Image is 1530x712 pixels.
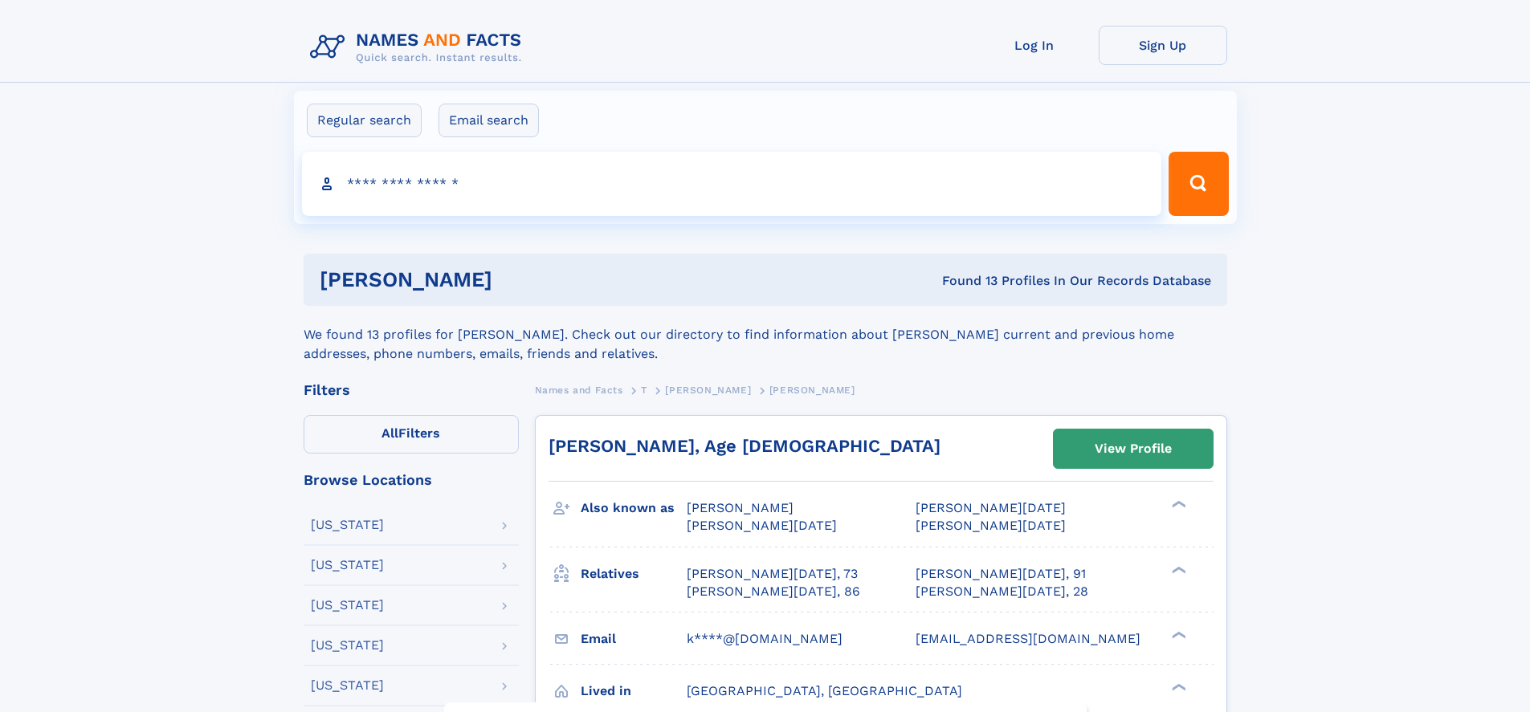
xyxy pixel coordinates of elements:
div: Filters [304,383,519,397]
div: ❯ [1168,629,1187,640]
a: [PERSON_NAME], Age [DEMOGRAPHIC_DATA] [549,436,940,456]
div: [US_STATE] [311,639,384,652]
a: Sign Up [1099,26,1227,65]
span: All [381,425,398,441]
button: Search Button [1169,152,1228,216]
a: [PERSON_NAME][DATE], 91 [916,565,1086,583]
label: Filters [304,415,519,454]
div: ❯ [1168,499,1187,510]
div: [US_STATE] [311,559,384,572]
span: [PERSON_NAME][DATE] [916,500,1066,515]
div: [US_STATE] [311,519,384,531]
h3: Lived in [581,677,687,705]
img: Logo Names and Facts [304,26,535,69]
span: [EMAIL_ADDRESS][DOMAIN_NAME] [916,631,1140,646]
h1: [PERSON_NAME] [320,270,717,290]
label: Regular search [307,104,422,137]
span: [PERSON_NAME][DATE] [916,518,1066,533]
input: search input [302,152,1162,216]
a: View Profile [1054,429,1213,468]
span: [PERSON_NAME] [769,384,855,396]
a: [PERSON_NAME][DATE], 86 [687,583,860,600]
div: ❯ [1168,564,1187,575]
span: T [641,384,647,396]
div: [US_STATE] [311,679,384,692]
div: We found 13 profiles for [PERSON_NAME]. Check out our directory to find information about [PERSON... [304,306,1227,364]
a: Names and Facts [535,380,623,400]
h3: Also known as [581,494,687,522]
span: [PERSON_NAME] [665,384,751,396]
div: View Profile [1095,430,1172,467]
a: [PERSON_NAME][DATE], 73 [687,565,858,583]
span: [PERSON_NAME] [687,500,794,515]
a: [PERSON_NAME][DATE], 28 [916,583,1088,600]
a: Log In [970,26,1099,65]
a: [PERSON_NAME] [665,380,751,400]
span: [PERSON_NAME][DATE] [687,518,837,533]
span: [GEOGRAPHIC_DATA], [GEOGRAPHIC_DATA] [687,683,962,698]
label: Email search [439,104,539,137]
a: T [641,380,647,400]
h3: Relatives [581,560,687,588]
div: [US_STATE] [311,599,384,612]
div: Browse Locations [304,473,519,487]
h3: Email [581,625,687,653]
div: ❯ [1168,681,1187,692]
div: Found 13 Profiles In Our Records Database [717,272,1211,290]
